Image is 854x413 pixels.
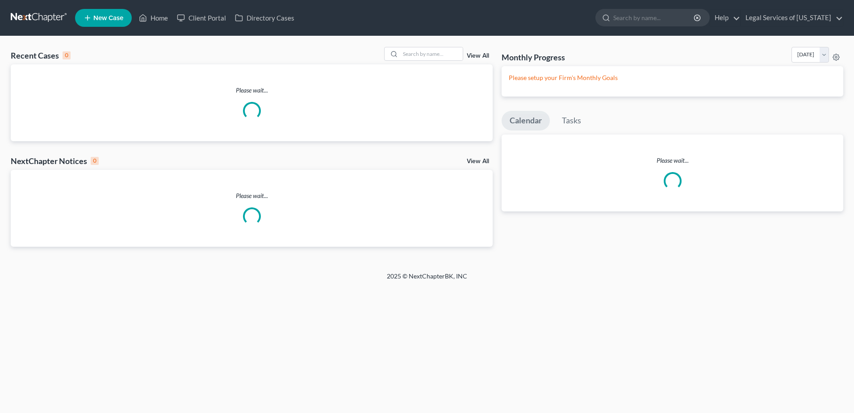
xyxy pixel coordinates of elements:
a: Directory Cases [230,10,299,26]
a: Legal Services of [US_STATE] [741,10,843,26]
a: Home [134,10,172,26]
a: View All [467,158,489,164]
p: Please wait... [502,156,843,165]
h3: Monthly Progress [502,52,565,63]
span: New Case [93,15,123,21]
a: Client Portal [172,10,230,26]
p: Please setup your Firm's Monthly Goals [509,73,836,82]
p: Please wait... [11,191,493,200]
a: Calendar [502,111,550,131]
input: Search by name... [400,47,463,60]
a: View All [467,53,489,59]
p: Please wait... [11,86,493,95]
a: Help [710,10,740,26]
div: 0 [63,51,71,59]
a: Tasks [554,111,589,131]
div: 0 [91,157,99,165]
input: Search by name... [613,9,695,26]
div: Recent Cases [11,50,71,61]
div: 2025 © NextChapterBK, INC [172,272,682,288]
div: NextChapter Notices [11,156,99,166]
